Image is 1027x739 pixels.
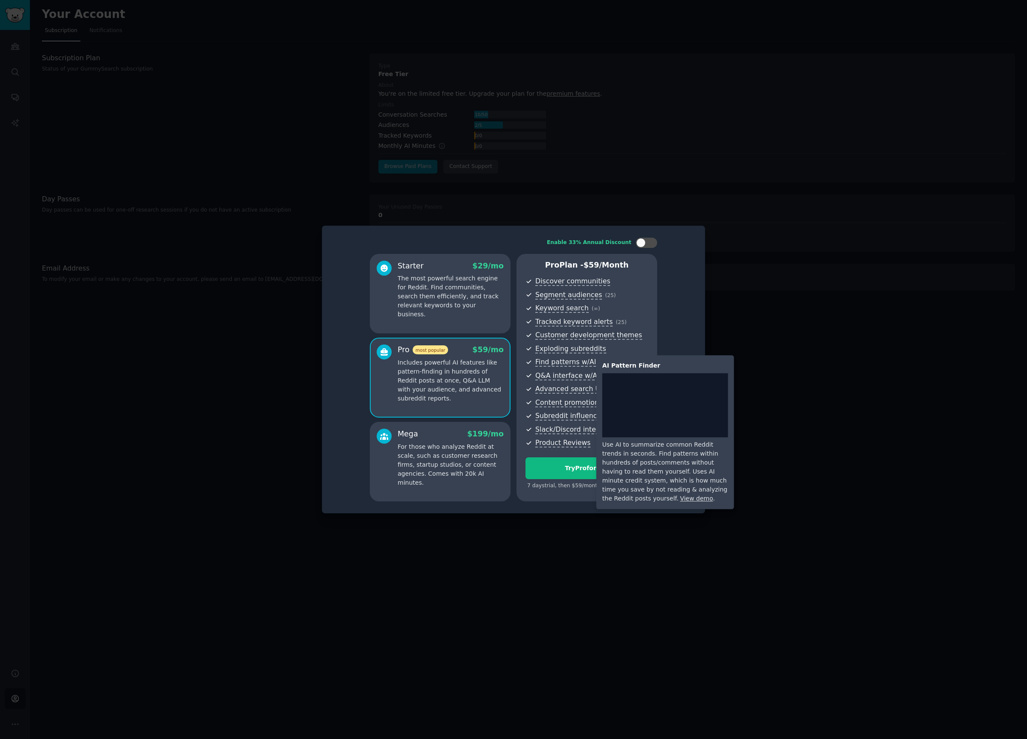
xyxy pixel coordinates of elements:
[592,306,600,312] span: ( ∞ )
[535,277,610,286] span: Discover communities
[535,318,613,327] span: Tracked keyword alerts
[398,274,504,319] p: The most powerful search engine for Reddit. Find communities, search them efficiently, and track ...
[398,358,504,403] p: Includes powerful AI features like pattern-finding in hundreds of Reddit posts at once, Q&A LLM w...
[535,358,596,367] span: Find patterns w/AI
[398,261,424,271] div: Starter
[602,373,728,437] iframe: YouTube video player
[467,430,504,438] span: $ 199 /mo
[413,345,449,354] span: most popular
[547,239,632,247] div: Enable 33% Annual Discount
[602,440,728,503] div: Use AI to summarize common Reddit trends in seconds. Find patterns within hundreds of posts/comme...
[584,261,629,269] span: $ 59 /month
[535,398,627,407] span: Content promotion insights
[472,262,504,270] span: $ 29 /mo
[680,495,713,502] a: View demo
[535,439,590,448] span: Product Reviews
[525,457,648,479] button: TryProfor$10
[535,304,589,313] span: Keyword search
[526,464,648,473] div: Try Pro for $10
[525,482,648,490] div: 7 days trial, then $ 59 /month . Cancel anytime.
[472,345,504,354] span: $ 59 /mo
[616,319,626,325] span: ( 25 )
[398,429,418,439] div: Mega
[535,385,602,394] span: Advanced search UI
[535,371,599,380] span: Q&A interface w/AI
[602,361,728,370] div: AI Pattern Finder
[535,412,607,421] span: Subreddit influencers
[535,291,602,300] span: Segment audiences
[605,292,616,298] span: ( 25 )
[398,442,504,487] p: For those who analyze Reddit at scale, such as customer research firms, startup studios, or conte...
[525,260,648,271] p: Pro Plan -
[535,331,642,340] span: Customer development themes
[535,425,620,434] span: Slack/Discord integration
[535,344,606,353] span: Exploding subreddits
[398,344,448,355] div: Pro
